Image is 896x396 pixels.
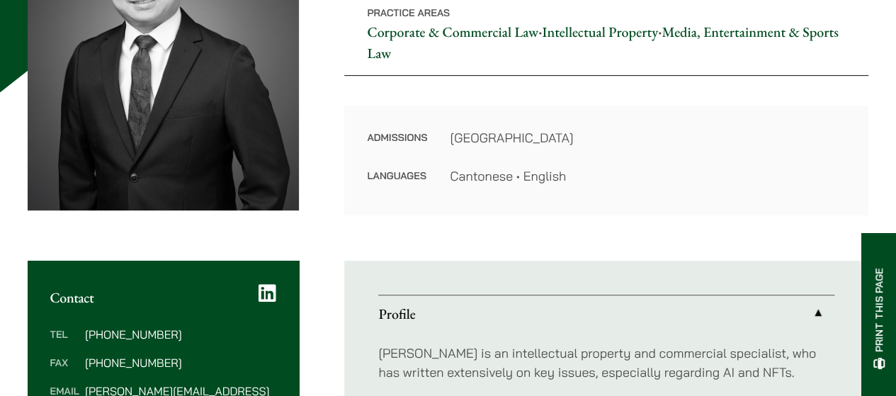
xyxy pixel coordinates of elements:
[367,23,838,62] a: Media, Entertainment & Sports Law
[85,357,276,368] dd: [PHONE_NUMBER]
[50,329,79,357] dt: Tel
[450,128,846,147] dd: [GEOGRAPHIC_DATA]
[85,329,276,340] dd: [PHONE_NUMBER]
[450,166,846,186] dd: Cantonese • English
[367,128,427,166] dt: Admissions
[378,295,834,332] a: Profile
[50,357,79,385] dt: Fax
[259,283,276,303] a: LinkedIn
[367,6,450,19] span: Practice Areas
[367,23,538,41] a: Corporate & Commercial Law
[542,23,658,41] a: Intellectual Property
[50,289,277,306] h2: Contact
[367,166,427,186] dt: Languages
[378,344,834,382] p: [PERSON_NAME] is an intellectual property and commercial specialist, who has written extensively ...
